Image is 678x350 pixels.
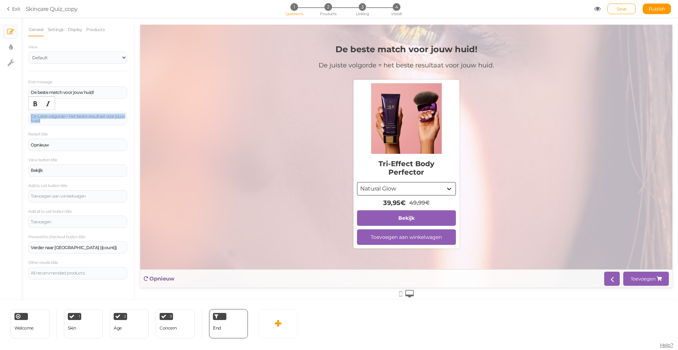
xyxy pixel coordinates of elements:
[617,6,627,12] span: Save
[28,183,67,188] label: Add to cart button title
[9,251,34,257] strong: Opnieuw
[170,315,172,318] span: 3
[31,114,125,123] div: De juiste volgorde = het beste resultaat voor jouw huid.
[79,315,80,318] span: 1
[28,23,44,36] a: General
[346,3,379,11] li: 3 Linking
[86,23,105,36] a: Products
[195,19,337,30] strong: De beste match voor jouw huid!
[28,158,58,163] label: View button title
[31,168,42,173] strong: Bekijk
[28,44,37,49] span: View
[213,325,221,331] span: End
[31,220,125,224] div: Toevoegen
[31,271,125,275] div: All recommended products:
[28,260,58,265] label: Other results title
[285,11,303,16] span: Questions
[325,3,332,11] span: 2
[64,309,103,338] div: 1 Skin
[278,3,310,11] li: 1 Questions
[28,209,72,214] label: Add all to cart button title
[266,175,290,181] div: 49,99€
[607,4,636,14] div: Save
[31,194,125,198] div: Toevoegen aan winkelwagen
[26,5,78,13] div: Skincare Quiz_copy
[11,309,49,338] div: Welcome
[160,326,177,331] div: Concern
[42,98,54,109] div: Italic
[258,190,274,197] strong: Bekijk
[67,23,83,36] a: Display
[14,325,34,331] span: Welcome
[114,326,122,331] div: Age
[31,245,117,250] strong: Verder naar [GEOGRAPHIC_DATA] ({count})
[356,11,369,16] span: Linking
[217,129,316,157] div: Tri-Effect Body Perfector
[7,5,20,12] a: Exit
[224,209,308,216] div: Toevoegen aan winkelwagen
[156,309,195,338] div: 3 Concern
[124,315,126,318] span: 2
[31,90,94,95] strong: De beste match voor jouw huid!
[649,6,665,12] span: Publish
[29,98,41,109] div: Bold
[220,161,256,167] div: Natural Glow
[393,3,400,11] span: 4
[243,174,266,182] div: 39,95€
[660,342,673,348] span: Help?
[31,143,49,147] strong: Opnieuw
[320,11,337,16] span: Products
[68,326,76,331] div: Skin
[28,80,53,85] label: End message
[110,309,149,338] div: 2 Age
[178,37,354,44] div: De juiste volgorde = het beste resultaat voor jouw huid.
[359,3,366,11] span: 3
[312,3,345,11] li: 2 Products
[490,251,516,257] div: Toevoegen
[209,309,248,338] div: End
[391,11,402,16] span: Install
[47,23,64,36] a: Settings
[290,3,298,11] span: 1
[28,132,48,137] label: Restart title
[28,235,85,240] label: Proceed to checkout button title
[380,3,413,11] li: 4 Install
